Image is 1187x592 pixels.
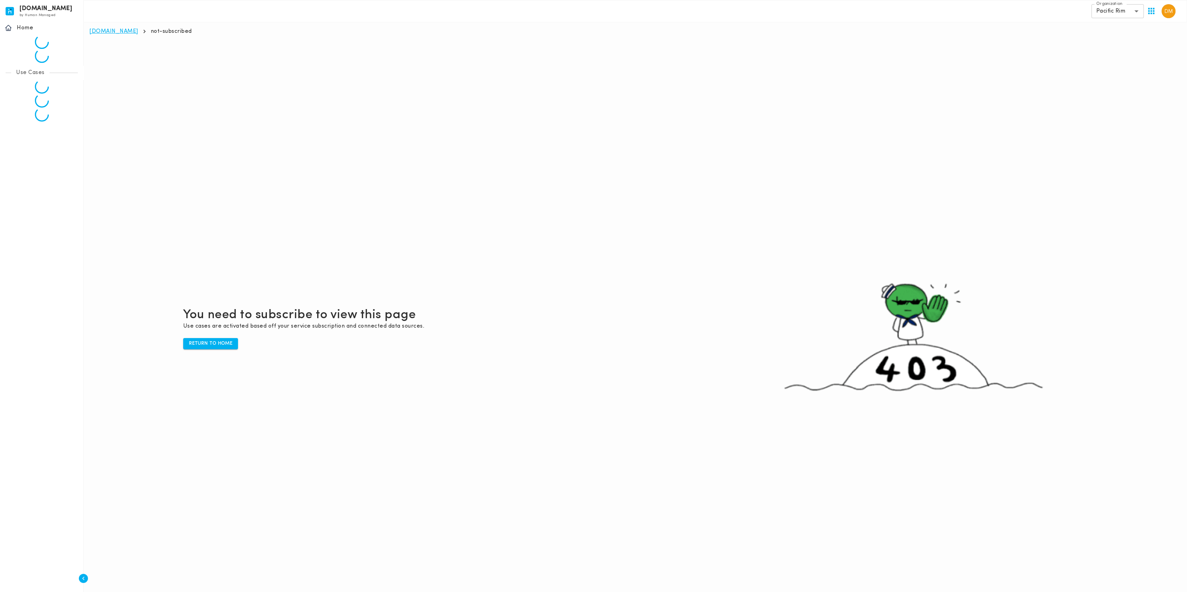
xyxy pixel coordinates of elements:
img: invicta.io [6,7,14,15]
img: no-image [638,237,1179,419]
label: Organization [1096,1,1122,7]
nav: breadcrumb [89,28,1181,35]
div: Pacific Rim [1091,4,1144,18]
p: Use Cases [11,69,50,76]
p: not-subscribed [151,28,192,35]
p: Use cases are activated based off your service subscription and connected data sources. [183,323,633,330]
h1: You need to subscribe to view this page [183,307,633,323]
img: David Medallo [1162,4,1175,18]
h6: [DOMAIN_NAME] [20,6,73,11]
button: User [1159,1,1178,21]
a: [DOMAIN_NAME] [89,29,138,34]
p: Home [17,24,79,31]
a: Return to Home [183,338,238,349]
span: by Human Managed [20,13,55,17]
